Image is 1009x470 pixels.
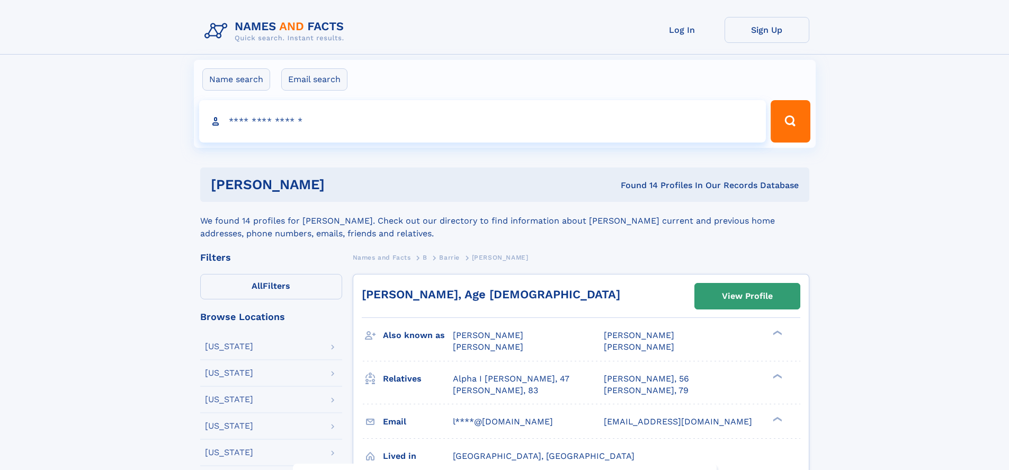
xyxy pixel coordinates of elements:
[604,385,689,396] a: [PERSON_NAME], 79
[604,373,689,385] a: [PERSON_NAME], 56
[453,330,523,340] span: [PERSON_NAME]
[205,342,253,351] div: [US_STATE]
[640,17,725,43] a: Log In
[770,415,783,422] div: ❯
[211,178,473,191] h1: [PERSON_NAME]
[252,281,263,291] span: All
[472,254,529,261] span: [PERSON_NAME]
[472,180,799,191] div: Found 14 Profiles In Our Records Database
[771,100,810,143] button: Search Button
[725,17,809,43] a: Sign Up
[383,413,453,431] h3: Email
[423,251,427,264] a: B
[453,342,523,352] span: [PERSON_NAME]
[205,369,253,377] div: [US_STATE]
[200,17,353,46] img: Logo Names and Facts
[205,448,253,457] div: [US_STATE]
[770,373,783,379] div: ❯
[200,202,809,240] div: We found 14 profiles for [PERSON_NAME]. Check out our directory to find information about [PERSON...
[604,330,674,340] span: [PERSON_NAME]
[439,254,460,261] span: Barrie
[695,283,800,309] a: View Profile
[423,254,427,261] span: B
[205,395,253,404] div: [US_STATE]
[202,68,270,91] label: Name search
[604,416,752,427] span: [EMAIL_ADDRESS][DOMAIN_NAME]
[383,326,453,344] h3: Also known as
[453,451,635,461] span: [GEOGRAPHIC_DATA], [GEOGRAPHIC_DATA]
[770,330,783,336] div: ❯
[383,447,453,465] h3: Lived in
[281,68,347,91] label: Email search
[604,342,674,352] span: [PERSON_NAME]
[453,373,569,385] a: Alpha I [PERSON_NAME], 47
[353,251,411,264] a: Names and Facts
[453,385,538,396] a: [PERSON_NAME], 83
[362,288,620,301] a: [PERSON_NAME], Age [DEMOGRAPHIC_DATA]
[383,370,453,388] h3: Relatives
[200,312,342,322] div: Browse Locations
[439,251,460,264] a: Barrie
[722,284,773,308] div: View Profile
[199,100,766,143] input: search input
[200,253,342,262] div: Filters
[200,274,342,299] label: Filters
[205,422,253,430] div: [US_STATE]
